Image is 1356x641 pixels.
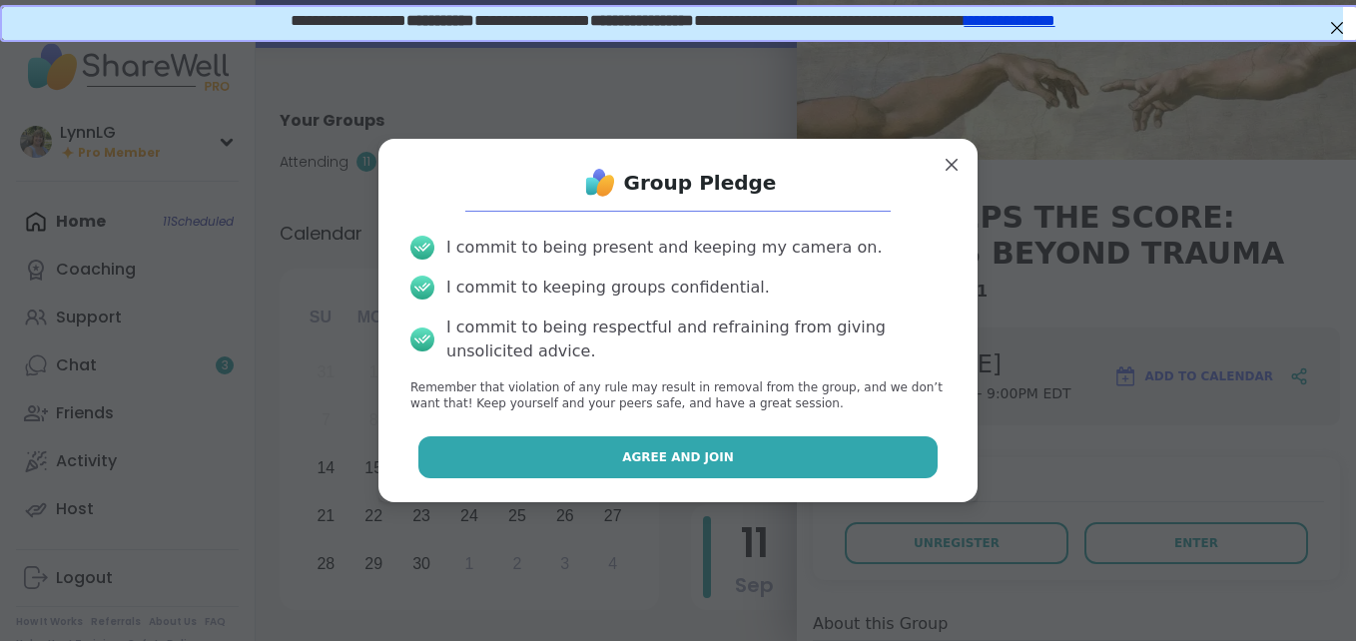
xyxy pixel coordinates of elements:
[580,163,620,203] img: ShareWell Logo
[622,448,734,466] span: Agree and Join
[446,316,946,363] div: I commit to being respectful and refraining from giving unsolicited advice.
[418,436,939,478] button: Agree and Join
[446,236,882,260] div: I commit to being present and keeping my camera on.
[410,379,946,413] p: Remember that violation of any rule may result in removal from the group, and we don’t want that!...
[624,169,777,197] h1: Group Pledge
[446,276,770,300] div: I commit to keeping groups confidential.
